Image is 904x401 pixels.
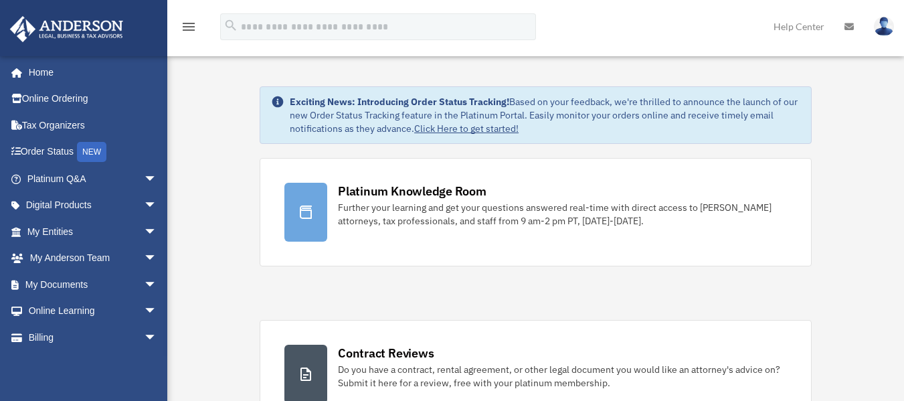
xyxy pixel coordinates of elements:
[144,298,171,325] span: arrow_drop_down
[338,345,434,362] div: Contract Reviews
[181,23,197,35] a: menu
[414,123,519,135] a: Click Here to get started!
[9,218,177,245] a: My Entitiesarrow_drop_down
[144,245,171,272] span: arrow_drop_down
[144,192,171,220] span: arrow_drop_down
[77,142,106,162] div: NEW
[181,19,197,35] i: menu
[9,271,177,298] a: My Documentsarrow_drop_down
[290,96,509,108] strong: Exciting News: Introducing Order Status Tracking!
[223,18,238,33] i: search
[144,165,171,193] span: arrow_drop_down
[9,59,171,86] a: Home
[9,139,177,166] a: Order StatusNEW
[9,86,177,112] a: Online Ordering
[874,17,894,36] img: User Pic
[338,363,787,390] div: Do you have a contract, rental agreement, or other legal document you would like an attorney's ad...
[290,95,800,135] div: Based on your feedback, we're thrilled to announce the launch of our new Order Status Tracking fe...
[338,183,486,199] div: Platinum Knowledge Room
[9,245,177,272] a: My Anderson Teamarrow_drop_down
[260,158,812,266] a: Platinum Knowledge Room Further your learning and get your questions answered real-time with dire...
[9,192,177,219] a: Digital Productsarrow_drop_down
[9,112,177,139] a: Tax Organizers
[338,201,787,228] div: Further your learning and get your questions answered real-time with direct access to [PERSON_NAM...
[9,324,177,351] a: Billingarrow_drop_down
[144,271,171,299] span: arrow_drop_down
[144,324,171,351] span: arrow_drop_down
[9,165,177,192] a: Platinum Q&Aarrow_drop_down
[9,351,177,378] a: Events Calendar
[9,298,177,325] a: Online Learningarrow_drop_down
[144,218,171,246] span: arrow_drop_down
[6,16,127,42] img: Anderson Advisors Platinum Portal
